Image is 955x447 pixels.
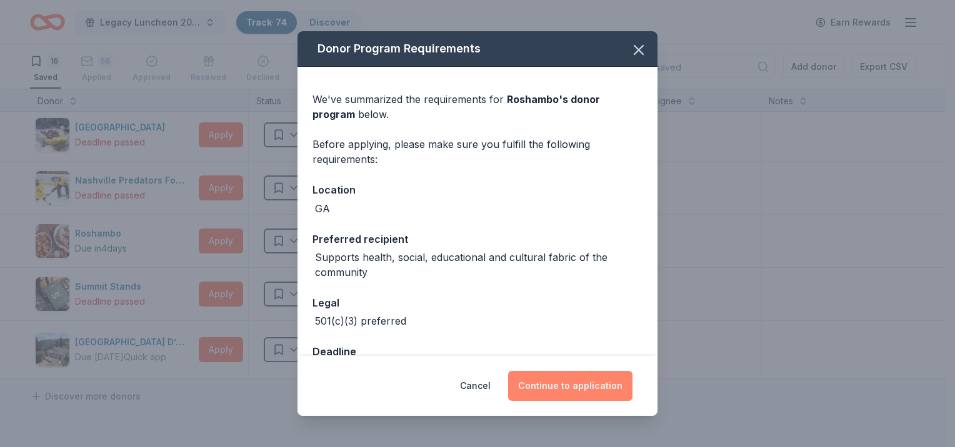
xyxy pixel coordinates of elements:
div: Deadline [312,343,642,360]
div: Legal [312,295,642,311]
button: Cancel [460,371,491,401]
div: GA [315,201,330,216]
div: Preferred recipient [312,231,642,247]
div: Before applying, please make sure you fulfill the following requirements: [312,137,642,167]
div: Location [312,182,642,198]
div: Donor Program Requirements [297,31,657,67]
div: 501(c)(3) preferred [315,313,406,328]
button: Continue to application [508,371,632,401]
div: We've summarized the requirements for below. [312,92,642,122]
div: Supports health, social, educational and cultural fabric of the community [315,250,642,280]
